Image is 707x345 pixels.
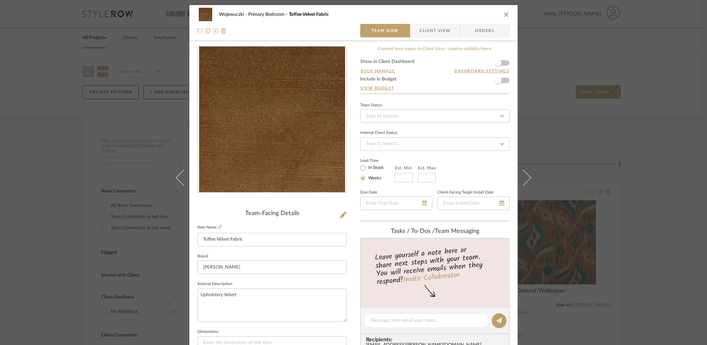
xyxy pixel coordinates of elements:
[367,165,384,171] label: In Stock
[360,243,511,288] div: Leave yourself a note here or share next steps with your team. You will receive emails when they ...
[371,24,399,37] span: Team View
[360,158,395,164] label: Lead Time
[197,261,347,274] input: Enter Brand
[360,104,382,107] div: Team Status
[197,225,222,230] label: Item Name
[198,46,346,193] div: 0
[221,28,226,34] img: Remove from project
[197,8,214,21] img: ae625a71-506c-4823-9f01-7fb25a2a1046_48x40.jpg
[360,197,432,210] input: Enter Due Date
[360,228,510,235] div: team Messaging
[419,24,450,37] span: Client View
[391,228,435,234] span: Tasks / To-Dos /
[199,46,345,193] img: ae625a71-506c-4823-9f01-7fb25a2a1046_436x436.jpg
[360,46,510,53] div: Content here copies to Client View - confirm visibility there.
[360,137,510,151] input: Type to Search…
[197,282,232,286] label: Internal Description
[360,164,395,182] mat-radio-group: Select item type
[197,255,208,258] label: Brand
[360,109,510,123] input: Type to Search…
[367,175,381,181] label: Weeks
[219,12,248,17] span: Wojewuczki
[197,233,347,246] input: Enter Item Name
[197,330,218,334] label: Dimensions
[289,12,329,17] span: Toffee Velvet Fabric
[403,269,460,286] a: Invite Collaborator
[438,191,493,194] label: Client-Facing Target Install Date
[438,197,510,210] input: Enter Install Date
[197,210,347,217] div: Team-Facing Details
[360,191,377,194] label: Due Date
[454,68,510,74] button: Dashboard Settings
[418,166,436,170] label: Est. Max
[248,12,289,17] span: Primary Bedroom
[468,24,502,37] span: Orders
[366,337,507,343] span: Recipients:
[360,131,397,135] div: Internal Client Status
[360,68,396,74] button: Bulk Manage
[395,166,412,170] label: Est. Min
[504,11,510,18] button: close
[360,85,510,91] a: View Budget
